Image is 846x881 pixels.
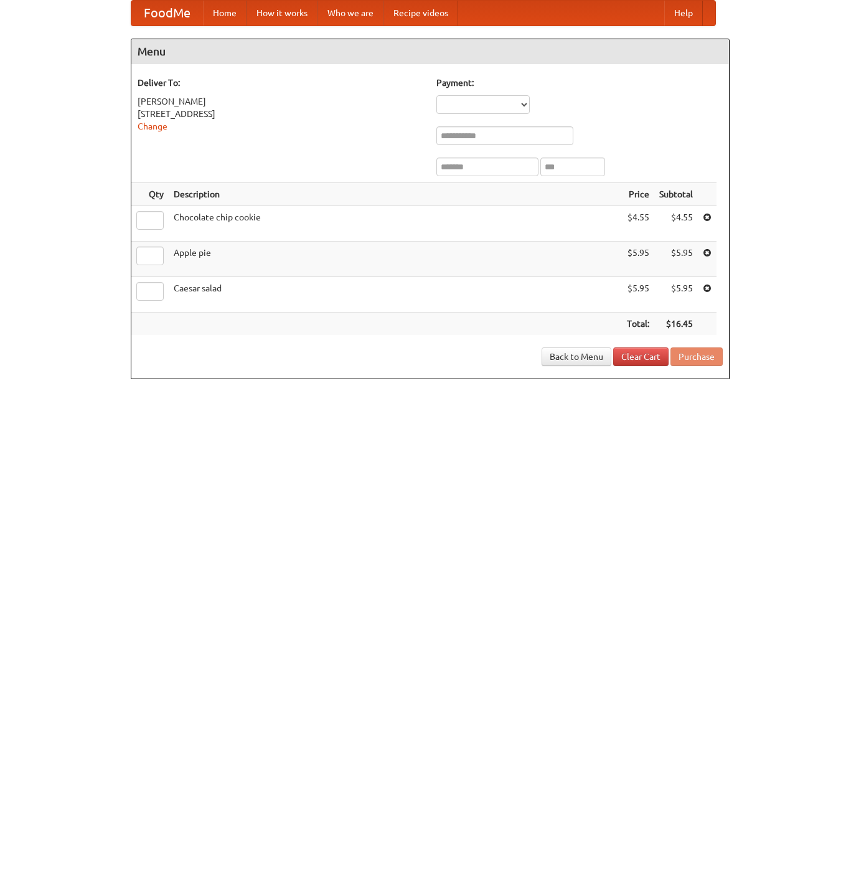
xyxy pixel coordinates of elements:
[622,206,654,242] td: $4.55
[169,277,622,313] td: Caesar salad
[654,313,698,336] th: $16.45
[317,1,383,26] a: Who we are
[542,347,611,366] a: Back to Menu
[131,39,729,64] h4: Menu
[169,183,622,206] th: Description
[654,206,698,242] td: $4.55
[654,183,698,206] th: Subtotal
[131,183,169,206] th: Qty
[622,313,654,336] th: Total:
[169,242,622,277] td: Apple pie
[654,242,698,277] td: $5.95
[138,121,167,131] a: Change
[247,1,317,26] a: How it works
[383,1,458,26] a: Recipe videos
[169,206,622,242] td: Chocolate chip cookie
[131,1,203,26] a: FoodMe
[138,108,424,120] div: [STREET_ADDRESS]
[138,95,424,108] div: [PERSON_NAME]
[670,347,723,366] button: Purchase
[622,242,654,277] td: $5.95
[654,277,698,313] td: $5.95
[622,183,654,206] th: Price
[203,1,247,26] a: Home
[436,77,723,89] h5: Payment:
[622,277,654,313] td: $5.95
[664,1,703,26] a: Help
[613,347,669,366] a: Clear Cart
[138,77,424,89] h5: Deliver To:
